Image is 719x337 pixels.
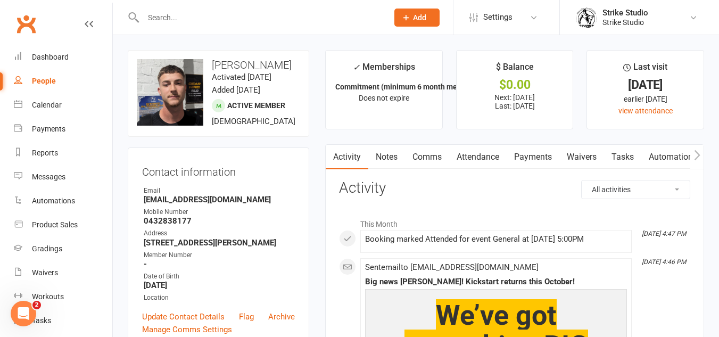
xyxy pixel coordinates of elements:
[142,162,295,178] h3: Contact information
[365,235,627,244] div: Booking marked Attended for event General at [DATE] 5:00PM
[14,213,112,237] a: Product Sales
[359,94,409,102] span: Does not expire
[32,196,75,205] div: Automations
[212,72,271,82] time: Activated [DATE]
[32,77,56,85] div: People
[368,145,405,169] a: Notes
[507,145,559,169] a: Payments
[602,8,648,18] div: Strike Studio
[137,59,300,71] h3: [PERSON_NAME]
[227,101,285,110] span: Active member
[32,172,65,181] div: Messages
[602,18,648,27] div: Strike Studio
[14,69,112,93] a: People
[14,261,112,285] a: Waivers
[365,277,627,286] div: Big news [PERSON_NAME]! Kickstart returns this October!
[576,7,597,28] img: thumb_image1723780799.png
[14,285,112,309] a: Workouts
[597,93,694,105] div: earlier [DATE]
[466,79,564,91] div: $0.00
[623,60,667,79] div: Last visit
[32,125,65,133] div: Payments
[142,323,232,336] a: Manage Comms Settings
[32,149,58,157] div: Reports
[339,180,690,196] h3: Activity
[365,262,539,272] span: Sent email to [EMAIL_ADDRESS][DOMAIN_NAME]
[14,189,112,213] a: Automations
[11,301,36,326] iframe: Intercom live chat
[32,292,64,301] div: Workouts
[212,117,295,126] span: [DEMOGRAPHIC_DATA]
[144,281,295,290] strong: [DATE]
[14,237,112,261] a: Gradings
[405,145,449,169] a: Comms
[14,93,112,117] a: Calendar
[32,220,78,229] div: Product Sales
[597,79,694,91] div: [DATE]
[14,117,112,141] a: Payments
[14,141,112,165] a: Reports
[142,310,225,323] a: Update Contact Details
[144,228,295,239] div: Address
[466,93,564,110] p: Next: [DATE] Last: [DATE]
[144,238,295,248] strong: [STREET_ADDRESS][PERSON_NAME]
[32,316,51,325] div: Tasks
[144,207,295,217] div: Mobile Number
[641,145,705,169] a: Automations
[32,301,41,309] span: 2
[239,310,254,323] a: Flag
[144,293,295,303] div: Location
[144,216,295,226] strong: 0432838177
[413,13,426,22] span: Add
[618,106,673,115] a: view attendance
[483,5,513,29] span: Settings
[137,59,203,126] img: image1738224704.png
[339,213,690,230] li: This Month
[212,85,260,95] time: Added [DATE]
[14,165,112,189] a: Messages
[14,309,112,333] a: Tasks
[32,101,62,109] div: Calendar
[32,244,62,253] div: Gradings
[604,145,641,169] a: Tasks
[326,145,368,169] a: Activity
[14,45,112,69] a: Dashboard
[642,258,686,266] i: [DATE] 4:46 PM
[394,9,440,27] button: Add
[449,145,507,169] a: Attendance
[335,83,509,91] strong: Commitment (minimum 6 month membership) Ad...
[496,60,534,79] div: $ Balance
[144,272,295,282] div: Date of Birth
[353,62,360,72] i: ✓
[144,259,295,269] strong: -
[32,268,58,277] div: Waivers
[268,310,295,323] a: Archive
[144,186,295,196] div: Email
[144,195,295,204] strong: [EMAIL_ADDRESS][DOMAIN_NAME]
[140,10,381,25] input: Search...
[642,230,686,237] i: [DATE] 4:47 PM
[353,60,415,80] div: Memberships
[144,250,295,260] div: Member Number
[559,145,604,169] a: Waivers
[13,11,39,37] a: Clubworx
[32,53,69,61] div: Dashboard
